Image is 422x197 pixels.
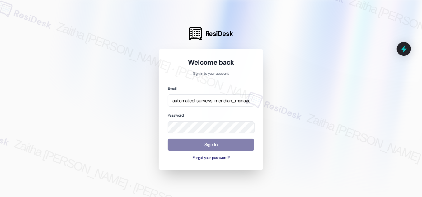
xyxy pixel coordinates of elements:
h1: Welcome back [168,58,254,67]
button: Sign In [168,139,254,151]
span: ResiDesk [205,29,233,38]
button: Forgot your password? [168,155,254,161]
img: ResiDesk Logo [189,27,202,40]
input: name@example.com [168,94,254,107]
label: Password [168,113,184,118]
p: Sign in to your account [168,71,254,77]
label: Email [168,86,176,91]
